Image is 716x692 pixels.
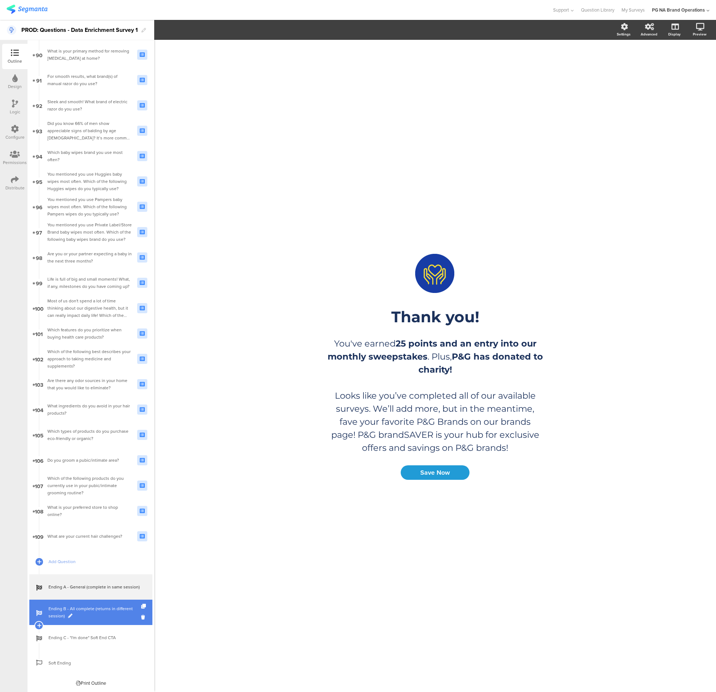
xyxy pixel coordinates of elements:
[328,338,536,362] strong: 25 points and an entry into our monthly sweepstakes
[29,245,152,270] a: 98 Are you or your partner expecting a baby in the next three months?
[47,221,132,243] div: You mentioned you use Private Label/Store Brand baby wipes most often. Which of the following bab...
[36,177,42,185] span: 95
[49,605,141,620] span: Ending B - All complete (returns in different session)
[47,533,132,540] div: What are your current hair challenges?
[35,456,43,464] span: 106
[141,604,147,609] i: Duplicate
[553,7,569,13] span: Support
[47,98,132,113] div: Sleek and smooth! What brand of electric razor do you use?
[47,428,132,442] div: Which types of products do you purchase eco-friendly or organic?
[29,448,152,473] a: 106 Do you groom a pubic/intimate area?
[29,321,152,346] a: 101 Which features do you prioritize when buying health care products?
[47,120,132,142] div: Did you know 66% of men show appreciable signs of balding by age 35? It’s more common than you th...
[29,118,152,143] a: 93 Did you know 66% of men show appreciable signs of balding by age [DEMOGRAPHIC_DATA]? It’s more...
[35,406,43,414] span: 104
[29,143,152,169] a: 94 Which baby wipes brand you use most often?
[47,402,132,417] div: What ingredients do you avoid in your hair products?
[47,250,132,265] div: Are you or your partner expecting a baby in the next three months?
[29,169,152,194] a: 95 You mentioned you use Huggies baby wipes most often. Which of the following Huggies wipes do y...
[29,574,152,600] a: Ending A - General (complete in same session)
[29,524,152,549] a: 109 What are your current hair challenges?
[5,134,25,141] div: Configure
[29,473,152,498] a: 107 Which of the following products do you currently use in your pubic/intimate grooming routine?
[29,372,152,397] a: 103 Are there any odor sources in your home that you would like to eliminate?
[21,24,138,36] div: PROD: Questions - Data Enrichment Survey 1
[47,504,132,518] div: What is your preferred store to shop online?
[47,326,132,341] div: Which features do you prioritize when buying health care products?
[693,32,707,37] div: Preview
[35,304,43,312] span: 100
[29,498,152,524] a: 108 What is your preferred store to shop online?
[29,397,152,422] a: 104 What ingredients do you avoid in your hair products?
[35,380,43,388] span: 103
[49,558,141,565] span: Add Question
[3,159,27,166] div: Permissions
[29,93,152,118] a: 92 Sleek and smooth! What brand of electric razor do you use?
[418,351,543,375] strong: P&G has donated to charity!
[36,253,42,261] span: 98
[141,614,147,621] i: Delete
[35,532,43,540] span: 109
[36,51,42,59] span: 90
[47,47,132,62] div: What is your primary method for removing body hair at home?
[36,76,42,84] span: 91
[668,32,681,37] div: Display
[36,203,42,211] span: 96
[29,67,152,93] a: 91 For smooth results, what brand(s) of manual razor do you use?
[29,422,152,448] a: 105 Which types of products do you purchase eco-friendly or organic?
[327,337,544,376] p: You've earned . Plus,
[10,109,20,115] div: Logic
[35,330,43,337] span: 101
[29,219,152,245] a: 97 You mentioned you use Private Label/Store Brand baby wipes most often. Which of the following ...
[36,152,42,160] span: 94
[29,295,152,321] a: 100 Most of us don't spend a lot of time thinking about our digestive health, but it can really i...
[49,634,141,641] span: Ending C - "I'm done" Soft End CTA
[7,25,16,35] i: This is a Data Enrichment Survey.
[35,431,43,439] span: 105
[652,7,705,13] div: PG NA Brand Operations
[35,482,43,490] span: 107
[36,279,42,287] span: 99
[49,583,141,591] span: Ending A - General (complete in same session)
[7,5,47,14] img: segmanta logo
[29,625,152,650] a: Ending C - "I'm done" Soft End CTA
[641,32,657,37] div: Advanced
[36,228,42,236] span: 97
[47,276,132,290] div: Life is full of big and small moments! What, if any, milestones do you have coming up?
[420,468,450,477] span: Save Now
[35,507,43,515] span: 108
[47,149,132,163] div: Which baby wipes brand you use most often?
[36,127,42,135] span: 93
[47,196,132,218] div: You mentioned you use Pampers baby wipes most often. Which of the following Pampers wipes do you ...
[36,101,42,109] span: 92
[47,377,132,391] div: Are there any odor sources in your home that you would like to eliminate?
[301,307,569,326] div: Thank you!
[47,457,132,464] div: Do you groom a pubic/intimate area?
[29,270,152,295] a: 99 Life is full of big and small moments! What, if any, milestones do you have coming up?
[617,32,631,37] div: Settings
[76,680,106,687] div: Print Outline
[401,465,469,480] button: Save Now
[29,42,152,67] a: 90 What is your primary method for removing [MEDICAL_DATA] at home?
[47,348,132,370] div: Which of the following best describes your approach to taking medicine and supplements?
[47,297,132,319] div: Most of us don't spend a lot of time thinking about our digestive health, but it can really impac...
[29,650,152,676] a: Soft Ending
[327,389,544,454] p: Looks like you’ve completed all of our available surveys. We’ll add more, but in the meantime, fa...
[29,346,152,372] a: 102 Which of the following best describes your approach to taking medicine and supplements?
[35,355,43,363] span: 102
[5,185,25,191] div: Distribute
[8,83,22,90] div: Design
[8,58,22,64] div: Outline
[29,194,152,219] a: 96 You mentioned you use Pampers baby wipes most often. Which of the following Pampers wipes do y...
[29,600,152,625] a: Ending B - All complete (returns in different session)
[47,171,132,192] div: You mentioned you use Huggies baby wipes most often. Which of the following Huggies wipes do you ...
[47,73,132,87] div: For smooth results, what brand(s) of manual razor do you use?
[49,659,141,667] span: Soft Ending
[47,475,132,496] div: Which of the following products do you currently use in your pubic/intimate grooming routine?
